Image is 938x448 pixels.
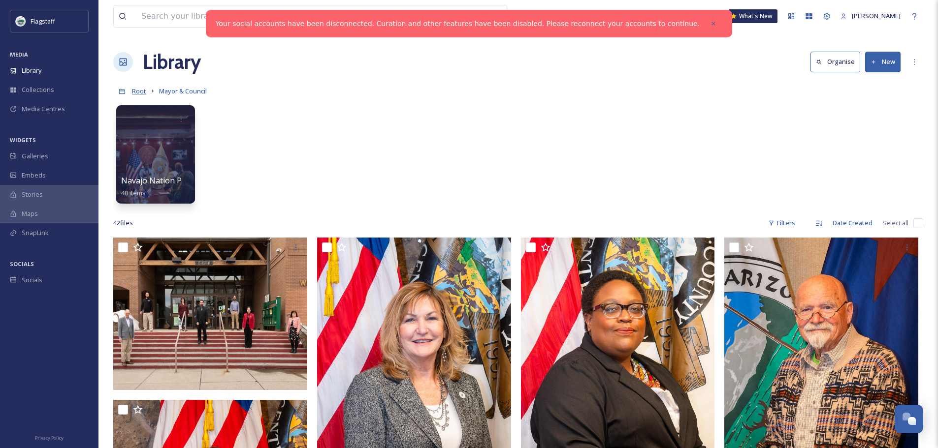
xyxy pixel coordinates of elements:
span: Maps [22,209,38,218]
input: Search your library [136,5,409,27]
span: WIDGETS [10,136,36,144]
span: 42 file s [113,218,133,228]
span: Media Centres [22,104,65,114]
a: Root [132,85,146,97]
span: SnapLink [22,228,49,238]
span: Embeds [22,171,46,180]
span: Mayor & Council [159,87,207,95]
a: View all files [444,6,502,26]
a: Privacy Policy [35,431,64,443]
a: Navajo Nation President and Mayor Meeting [DATE]40 items [121,176,315,197]
a: Mayor & Council [159,85,207,97]
span: Navajo Nation President and Mayor Meeting [DATE] [121,175,315,186]
span: Collections [22,85,54,94]
div: Filters [763,213,800,233]
span: Socials [22,275,42,285]
a: Your social accounts have been disconnected. Curation and other features have been disabled. Plea... [216,19,700,29]
button: Organise [810,52,860,72]
div: Date Created [828,213,877,233]
img: Council.jpg [113,238,307,390]
button: Open Chat [895,405,923,433]
span: SOCIALS [10,260,34,268]
span: Privacy Policy [35,435,64,441]
a: What's New [728,9,777,23]
span: Library [22,66,41,75]
a: [PERSON_NAME] [836,6,906,26]
img: images%20%282%29.jpeg [16,16,26,26]
span: [PERSON_NAME] [852,11,901,20]
span: Root [132,87,146,95]
span: Galleries [22,151,48,161]
button: New [865,52,901,72]
span: MEDIA [10,51,28,58]
span: Flagstaff [31,17,55,26]
a: Library [143,47,201,77]
span: 40 items [121,188,146,197]
span: Stories [22,190,43,199]
span: Select all [882,218,908,228]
